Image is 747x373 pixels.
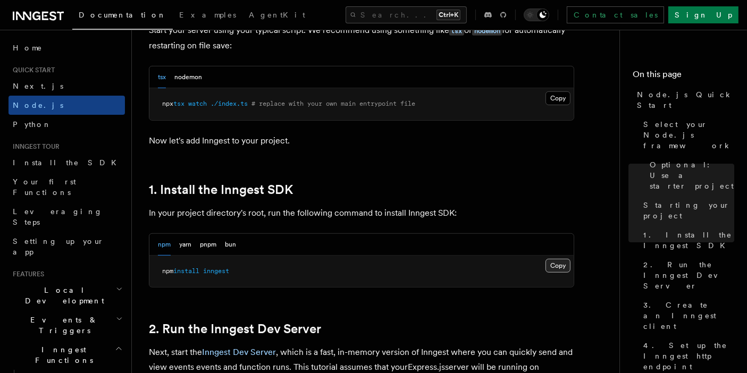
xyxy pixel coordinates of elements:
[668,6,738,23] a: Sign Up
[639,196,734,225] a: Starting your project
[346,6,467,23] button: Search...Ctrl+K
[637,89,734,111] span: Node.js Quick Start
[13,43,43,53] span: Home
[643,230,734,251] span: 1. Install the Inngest SDK
[9,202,125,232] a: Leveraging Steps
[158,66,166,88] button: tsx
[203,267,229,275] span: inngest
[13,158,123,167] span: Install the SDK
[9,281,125,310] button: Local Development
[643,300,734,332] span: 3. Create an Inngest client
[9,172,125,202] a: Your first Functions
[249,11,305,19] span: AgentKit
[158,234,171,256] button: npm
[9,340,125,370] button: Inngest Functions
[173,267,199,275] span: install
[437,10,460,20] kbd: Ctrl+K
[211,100,248,107] span: ./index.ts
[545,91,570,105] button: Copy
[9,66,55,74] span: Quick start
[449,27,464,36] code: tsx
[9,310,125,340] button: Events & Triggers
[13,120,52,129] span: Python
[149,206,574,221] p: In your project directory's root, run the following command to install Inngest SDK:
[173,3,242,29] a: Examples
[13,177,76,197] span: Your first Functions
[639,255,734,295] a: 2. Run the Inngest Dev Server
[643,119,734,151] span: Select your Node.js framework
[645,155,734,196] a: Optional: Use a starter project
[9,142,60,151] span: Inngest tour
[643,200,734,221] span: Starting your project
[9,315,116,336] span: Events & Triggers
[13,82,63,90] span: Next.js
[567,6,664,23] a: Contact sales
[643,259,734,291] span: 2. Run the Inngest Dev Server
[200,234,216,256] button: pnpm
[149,23,574,53] p: Start your server using your typical script. We recommend using something like or for automatical...
[162,100,173,107] span: npx
[149,133,574,148] p: Now let's add Inngest to your project.
[174,66,202,88] button: nodemon
[9,38,125,57] a: Home
[225,234,236,256] button: bun
[9,344,115,366] span: Inngest Functions
[633,68,734,85] h4: On this page
[179,11,236,19] span: Examples
[13,237,104,256] span: Setting up your app
[149,321,321,336] a: 2. Run the Inngest Dev Server
[13,101,63,109] span: Node.js
[9,96,125,115] a: Node.js
[251,100,415,107] span: # replace with your own main entrypoint file
[472,25,502,35] a: nodemon
[242,3,312,29] a: AgentKit
[639,225,734,255] a: 1. Install the Inngest SDK
[179,234,191,256] button: yarn
[79,11,166,19] span: Documentation
[9,115,125,134] a: Python
[650,159,734,191] span: Optional: Use a starter project
[545,259,570,273] button: Copy
[643,340,734,372] span: 4. Set up the Inngest http endpoint
[13,207,103,226] span: Leveraging Steps
[633,85,734,115] a: Node.js Quick Start
[9,77,125,96] a: Next.js
[188,100,207,107] span: watch
[149,182,293,197] a: 1. Install the Inngest SDK
[173,100,184,107] span: tsx
[9,285,116,306] span: Local Development
[524,9,549,21] button: Toggle dark mode
[9,232,125,261] a: Setting up your app
[639,295,734,336] a: 3. Create an Inngest client
[9,153,125,172] a: Install the SDK
[639,115,734,155] a: Select your Node.js framework
[202,347,276,357] a: Inngest Dev Server
[72,3,173,30] a: Documentation
[472,27,502,36] code: nodemon
[162,267,173,275] span: npm
[449,25,464,35] a: tsx
[9,270,44,278] span: Features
